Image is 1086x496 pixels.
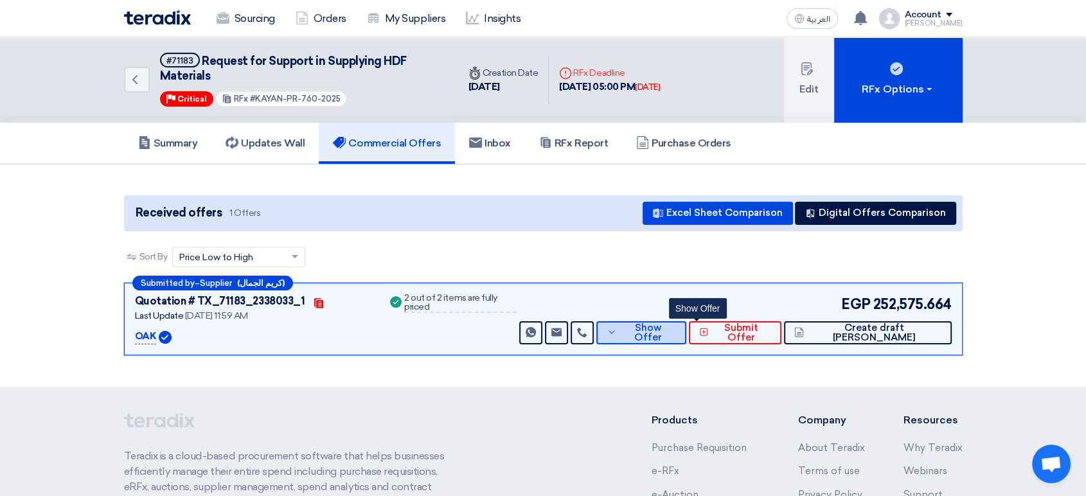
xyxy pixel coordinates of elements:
[124,10,191,25] img: Teradix logo
[635,81,660,94] div: [DATE]
[807,15,830,24] span: العربية
[622,123,745,164] a: Purchase Orders
[185,310,248,321] span: [DATE] 11:59 AM
[285,4,357,33] a: Orders
[807,323,941,342] span: Create draft [PERSON_NAME]
[525,123,622,164] a: RFx Report
[455,123,525,164] a: Inbox
[862,82,934,97] div: RFx Options
[559,80,660,94] div: [DATE] 05:00 PM
[798,412,865,428] li: Company
[651,412,760,428] li: Products
[1032,445,1071,483] a: Open chat
[841,294,871,315] span: EGP
[160,54,407,83] span: Request for Support in Supplying HDF Materials
[711,323,770,342] span: Submit Offer
[139,250,168,263] span: Sort By
[651,442,746,454] a: Purchase Requisition
[166,57,193,65] div: #71183
[319,123,455,164] a: Commercial Offers
[798,442,865,454] a: About Teradix
[905,10,941,21] div: Account
[879,8,900,29] img: profile_test.png
[669,298,727,319] div: Show Offer
[651,465,679,477] a: e-RFx
[620,323,676,342] span: Show Offer
[159,331,172,344] img: Verified Account
[141,279,195,287] span: Submitted by
[784,37,834,123] button: Edit
[456,4,531,33] a: Insights
[596,321,686,344] button: Show Offer
[124,123,212,164] a: Summary
[469,137,511,150] h5: Inbox
[211,123,319,164] a: Updates Wall
[559,66,660,80] div: RFx Deadline
[136,204,222,222] span: Received offers
[539,137,608,150] h5: RFx Report
[689,321,781,344] button: Submit Offer
[234,94,248,103] span: RFx
[160,53,443,84] h5: Request for Support in Supplying HDF Materials
[798,465,860,477] a: Terms of use
[226,137,305,150] h5: Updates Wall
[132,276,293,290] div: –
[250,94,341,103] span: #KAYAN-PR-760-2025
[904,412,963,428] li: Resources
[904,442,963,454] a: Why Teradix
[237,279,285,287] b: (كريم الجمال)
[135,294,305,309] div: Quotation # TX_71183_2338033_1
[135,310,184,321] span: Last Update
[177,94,207,103] span: Critical
[834,37,963,123] button: RFx Options
[404,294,517,313] div: 2 out of 2 items are fully priced
[873,294,952,315] span: 252,575.664
[229,207,260,219] span: 1 Offers
[138,137,198,150] h5: Summary
[795,202,956,225] button: Digital Offers Comparison
[636,137,731,150] h5: Purchase Orders
[206,4,285,33] a: Sourcing
[904,465,947,477] a: Webinars
[643,202,793,225] button: Excel Sheet Comparison
[784,321,952,344] button: Create draft [PERSON_NAME]
[468,80,539,94] div: [DATE]
[135,329,157,344] p: OAK
[333,137,441,150] h5: Commercial Offers
[905,20,963,27] div: [PERSON_NAME]
[179,251,253,264] span: Price Low to High
[357,4,456,33] a: My Suppliers
[468,66,539,80] div: Creation Date
[787,8,838,29] button: العربية
[200,279,232,287] span: Supplier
